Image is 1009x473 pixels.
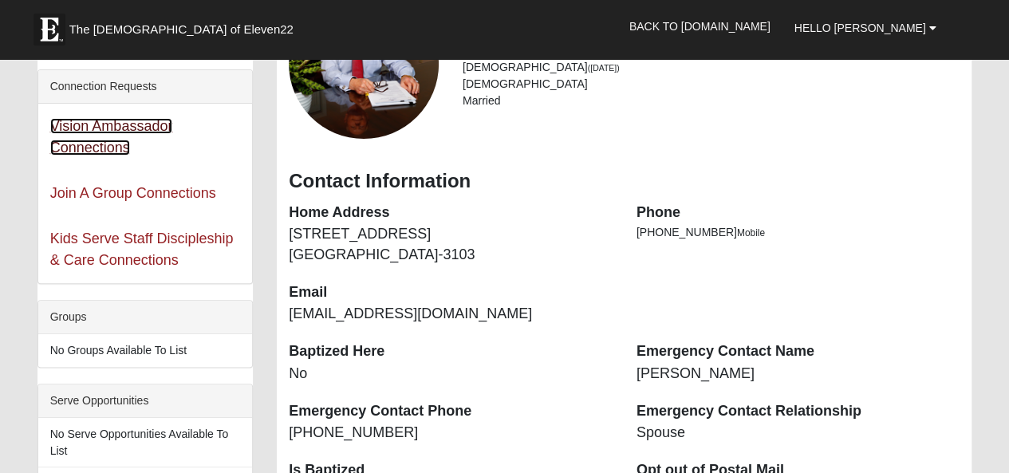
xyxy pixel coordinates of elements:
span: Mobile [737,227,765,238]
a: Back to [DOMAIN_NAME] [617,6,782,46]
span: The [DEMOGRAPHIC_DATA] of Eleven22 [69,22,294,37]
div: Groups [38,301,252,334]
dd: [EMAIL_ADDRESS][DOMAIN_NAME] [289,304,613,325]
dt: Emergency Contact Relationship [637,401,960,422]
a: Kids Serve Staff Discipleship & Care Connections [50,231,234,268]
dd: [PERSON_NAME] [637,364,960,384]
dd: Spouse [637,423,960,443]
li: [DEMOGRAPHIC_DATA] [463,59,960,76]
div: Serve Opportunities [38,384,252,418]
dd: [STREET_ADDRESS] [GEOGRAPHIC_DATA]-3103 [289,224,613,265]
dt: Emergency Contact Name [637,341,960,362]
div: Connection Requests [38,70,252,104]
a: The [DEMOGRAPHIC_DATA] of Eleven22 [26,6,345,45]
a: Vision Ambassador Connections [50,118,173,156]
a: Hello [PERSON_NAME] [782,8,948,48]
img: Eleven22 logo [34,14,65,45]
dt: Home Address [289,203,613,223]
dt: Email [289,282,613,303]
li: [DEMOGRAPHIC_DATA] [463,76,960,93]
dt: Phone [637,203,960,223]
small: ([DATE]) [588,63,620,73]
dt: Baptized Here [289,341,613,362]
li: [PHONE_NUMBER] [637,224,960,241]
h3: Contact Information [289,170,960,193]
a: Join A Group Connections [50,185,216,201]
dd: No [289,364,613,384]
li: Married [463,93,960,109]
li: No Serve Opportunities Available To List [38,418,252,467]
li: No Groups Available To List [38,334,252,367]
dt: Emergency Contact Phone [289,401,613,422]
span: Hello [PERSON_NAME] [794,22,926,34]
dd: [PHONE_NUMBER] [289,423,613,443]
